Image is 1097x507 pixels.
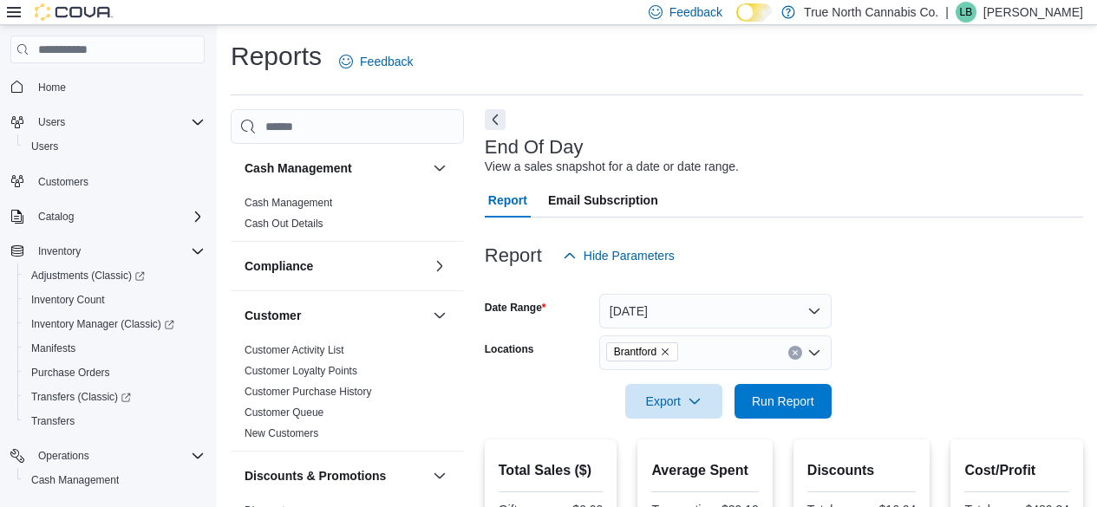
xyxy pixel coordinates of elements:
[38,175,88,189] span: Customers
[31,206,81,227] button: Catalog
[245,197,332,209] a: Cash Management
[17,134,212,159] button: Users
[606,342,678,361] span: Brantford
[485,342,534,356] label: Locations
[24,411,82,432] a: Transfers
[485,109,506,130] button: Next
[245,159,352,177] h3: Cash Management
[31,206,205,227] span: Catalog
[625,384,722,419] button: Export
[245,307,301,324] h3: Customer
[24,387,205,407] span: Transfers (Classic)
[231,192,464,241] div: Cash Management
[807,460,917,481] h2: Discounts
[245,159,426,177] button: Cash Management
[31,112,205,133] span: Users
[651,460,758,481] h2: Average Spent
[24,338,82,359] a: Manifests
[548,183,658,218] span: Email Subscription
[556,238,682,273] button: Hide Parameters
[964,460,1069,481] h2: Cost/Profit
[31,317,174,331] span: Inventory Manager (Classic)
[17,312,212,336] a: Inventory Manager (Classic)
[24,265,205,286] span: Adjustments (Classic)
[804,2,938,23] p: True North Cannabis Co.
[24,289,112,310] a: Inventory Count
[788,346,802,360] button: Clear input
[24,411,205,432] span: Transfers
[245,467,386,484] h3: Discounts & Promotions
[245,307,426,324] button: Customer
[38,244,81,258] span: Inventory
[488,183,527,218] span: Report
[3,444,212,468] button: Operations
[231,39,322,74] h1: Reports
[17,385,212,409] a: Transfers (Classic)
[24,470,205,491] span: Cash Management
[807,346,821,360] button: Open list of options
[485,301,546,315] label: Date Range
[231,340,464,451] div: Customer
[24,314,205,335] span: Inventory Manager (Classic)
[736,3,773,22] input: Dark Mode
[31,366,110,380] span: Purchase Orders
[245,365,357,377] a: Customer Loyalty Points
[3,74,212,99] button: Home
[31,241,88,262] button: Inventory
[31,293,105,307] span: Inventory Count
[599,294,832,328] button: [DATE]
[17,361,212,385] button: Purchase Orders
[245,344,344,356] a: Customer Activity List
[31,414,75,428] span: Transfers
[245,217,323,231] span: Cash Out Details
[245,406,323,419] a: Customer Queue
[245,426,318,440] span: New Customers
[429,465,450,486] button: Discounts & Promotions
[31,112,72,133] button: Users
[24,265,152,286] a: Adjustments (Classic)
[736,22,737,23] span: Dark Mode
[24,136,205,157] span: Users
[245,364,357,378] span: Customer Loyalty Points
[31,445,205,466] span: Operations
[38,81,66,94] span: Home
[31,75,205,97] span: Home
[38,115,65,129] span: Users
[245,218,323,230] a: Cash Out Details
[735,384,832,419] button: Run Report
[31,171,205,192] span: Customers
[429,305,450,326] button: Customer
[614,343,656,361] span: Brantford
[24,338,205,359] span: Manifests
[24,387,138,407] a: Transfers (Classic)
[24,470,126,491] a: Cash Management
[31,140,58,153] span: Users
[31,241,205,262] span: Inventory
[485,245,542,266] h3: Report
[360,53,413,70] span: Feedback
[960,2,973,23] span: LB
[983,2,1083,23] p: [PERSON_NAME]
[31,473,119,487] span: Cash Management
[956,2,976,23] div: Lori Burns
[17,288,212,312] button: Inventory Count
[332,44,420,79] a: Feedback
[24,314,181,335] a: Inventory Manager (Classic)
[38,210,74,224] span: Catalog
[3,239,212,263] button: Inventory
[245,257,426,275] button: Compliance
[636,384,712,419] span: Export
[499,460,604,481] h2: Total Sales ($)
[24,136,65,157] a: Users
[245,196,332,210] span: Cash Management
[31,172,95,192] a: Customers
[31,341,75,355] span: Manifests
[752,393,814,410] span: Run Report
[245,427,318,439] a: New Customers
[3,205,212,229] button: Catalog
[24,362,205,383] span: Purchase Orders
[429,256,450,276] button: Compliance
[17,468,212,492] button: Cash Management
[17,336,212,361] button: Manifests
